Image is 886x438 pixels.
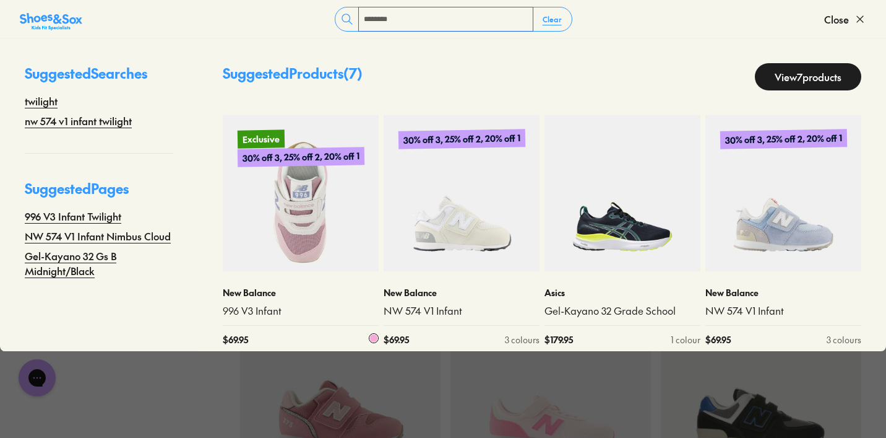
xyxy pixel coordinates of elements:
[505,333,540,346] div: 3 colours
[223,304,379,318] a: 996 V3 Infant
[544,333,573,346] span: $ 179.95
[223,63,363,90] p: Suggested Products
[755,63,861,90] a: View7products
[705,333,731,346] span: $ 69.95
[824,6,866,33] button: Close
[25,113,132,128] a: nw 574 v1 infant twilight
[12,355,62,401] iframe: Gorgias live chat messenger
[25,229,171,243] a: NW 574 V1 Infant Nimbus Cloud
[824,12,849,27] span: Close
[238,148,364,167] p: 30% off 3, 25% off 2, 20% off 1
[384,333,409,346] span: $ 69.95
[25,209,121,224] a: 996 V3 Infant Twilight
[25,248,173,278] a: Gel-Kayano 32 Gs B Midnight/Black
[533,8,572,30] button: Clear
[384,304,540,318] a: NW 574 V1 Infant
[223,286,379,299] p: New Balance
[20,9,82,29] a: Shoes &amp; Sox
[238,130,285,148] p: Exclusive
[827,333,861,346] div: 3 colours
[705,304,861,318] a: NW 574 V1 Infant
[384,286,540,299] p: New Balance
[223,333,248,346] span: $ 69.95
[544,304,700,318] a: Gel-Kayano 32 Grade School
[20,12,82,32] img: SNS_Logo_Responsive.svg
[720,129,847,149] p: 30% off 3, 25% off 2, 20% off 1
[25,94,58,108] a: twilight
[398,129,525,149] p: 30% off 3, 25% off 2, 20% off 1
[25,63,173,94] p: Suggested Searches
[223,115,379,271] a: Exclusive30% off 3, 25% off 2, 20% off 1
[705,286,861,299] p: New Balance
[705,115,861,271] a: 30% off 3, 25% off 2, 20% off 1
[384,115,540,271] a: 30% off 3, 25% off 2, 20% off 1
[544,286,700,299] p: Asics
[671,333,700,346] div: 1 colour
[25,178,173,209] p: Suggested Pages
[343,64,363,82] span: ( 7 )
